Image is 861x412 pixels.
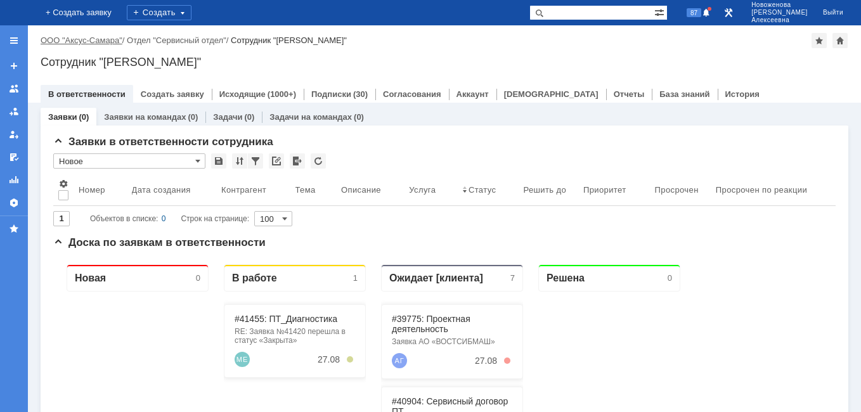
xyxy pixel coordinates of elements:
a: Заявки на командах [4,79,24,99]
a: Задачи на командах [269,112,352,122]
div: 28.08.2025 [422,274,444,284]
div: Описание [341,185,381,195]
div: Просрочен [655,185,699,195]
div: Решена [493,18,531,30]
div: Просрочен по реакции [716,185,807,195]
div: 1. Менее 15% [451,103,457,110]
a: Абрамова Галина Викторовна [339,99,354,114]
div: Решить до [523,185,566,195]
a: Отчеты [614,89,645,99]
div: (0) [188,112,198,122]
div: #41246: ПТ_Диагностика [339,314,459,325]
span: Объектов в списке: [90,214,158,223]
span: [PERSON_NAME] [751,9,808,16]
div: Контрагент [221,185,266,195]
a: #41455: ПТ_Диагностика [181,60,284,70]
div: 5. Менее 100% [451,357,457,363]
a: Мои заявки [4,124,24,145]
div: Заявка АО «ВОСТСИБМАШ» [339,83,459,92]
div: Услуга [409,185,436,195]
a: Мои согласования [4,147,24,167]
a: Согласования [383,89,441,99]
th: Номер [74,174,127,206]
div: Номер [79,185,105,195]
div: #41156: ПТ_Диагностика [339,233,459,243]
a: Задачи [213,112,242,122]
a: Исходящие [219,89,266,99]
div: Новая [22,18,53,30]
th: Тема [290,174,337,206]
div: 0 [614,19,619,29]
th: Статус [457,174,519,206]
div: (1000+) [268,89,296,99]
div: / [41,35,127,45]
div: 5. Менее 100% [451,195,457,201]
span: Доска по заявкам в ответственности [53,236,266,248]
a: Абрамова Галина Викторовна [339,190,354,205]
div: Фильтрация... [248,153,263,169]
a: Перейти в интерфейс администратора [721,5,736,20]
a: Заявки на командах [104,112,186,122]
div: Обслуживание принтера (1103166) Радиус [339,247,459,264]
a: #41246: ПТ_Диагностика [339,314,441,325]
a: #40904: Сервисный договор ПТ [339,142,455,162]
div: 5. Менее 100% [451,276,457,282]
a: Аккаунт [456,89,489,99]
div: Дата создания [132,185,191,195]
span: Расширенный поиск [654,6,667,18]
div: Сделать домашней страницей [832,33,848,48]
i: Строк на странице: [90,211,249,226]
div: Приоритет [583,185,626,195]
a: Создать заявку [141,89,204,99]
div: Создать [127,5,191,20]
a: Подписки [311,89,351,99]
a: Настройки [4,193,24,213]
div: 1 [300,19,304,29]
div: Ремонт принтера (1105666) Радиус [339,328,459,345]
a: Отчеты [4,170,24,190]
div: Тема [295,185,316,195]
div: (0) [244,112,254,122]
div: #41455: ПТ_Диагностика [181,60,302,70]
a: #39775: Проектная деятельность [339,60,417,80]
div: Заявка Уфимский филиал г. Нефтекамск [339,165,459,183]
span: 87 [687,8,701,17]
a: Мукминов Евгений Маулитович [181,98,197,113]
th: Услуга [404,174,457,206]
a: Создать заявку [4,56,24,76]
div: Статус [469,185,496,195]
th: Дата создания [127,174,216,206]
div: 27.08.2025 [264,100,287,110]
div: 28.08.2025 [422,355,444,365]
div: Скопировать ссылку на список [269,153,284,169]
div: (30) [353,89,368,99]
div: В работе [179,18,224,30]
div: #39775: Проектная деятельность [339,60,459,80]
div: 27.08.2025 [422,101,444,112]
a: Отдел "Сервисный отдел" [127,35,226,45]
div: Сортировка... [232,153,247,169]
div: Экспорт списка [290,153,305,169]
a: [DEMOGRAPHIC_DATA] [504,89,599,99]
div: Обновлять список [311,153,326,169]
div: 27.08.2025 [422,193,444,203]
div: Сотрудник "[PERSON_NAME]" [41,56,848,68]
div: 0 [162,211,166,226]
a: ООО "Аксус-Самара" [41,35,122,45]
div: / [127,35,231,45]
a: Roman Vorobev [339,271,354,286]
div: Сотрудник "[PERSON_NAME]" [231,35,347,45]
a: Roman Vorobev [339,352,354,368]
div: 4. Менее 60% [294,102,300,108]
a: Заявки [48,112,77,122]
th: Контрагент [216,174,290,206]
div: 7 [457,19,462,29]
div: 0 [143,19,147,29]
span: Заявки в ответственности сотрудника [53,136,273,148]
span: Новоженова [751,1,808,9]
div: Сохранить вид [211,153,226,169]
span: Настройки [58,179,68,189]
div: Добавить в избранное [812,33,827,48]
a: #41156: ПТ_Диагностика [339,233,441,243]
div: #40904: Сервисный договор ПТ [339,142,459,162]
